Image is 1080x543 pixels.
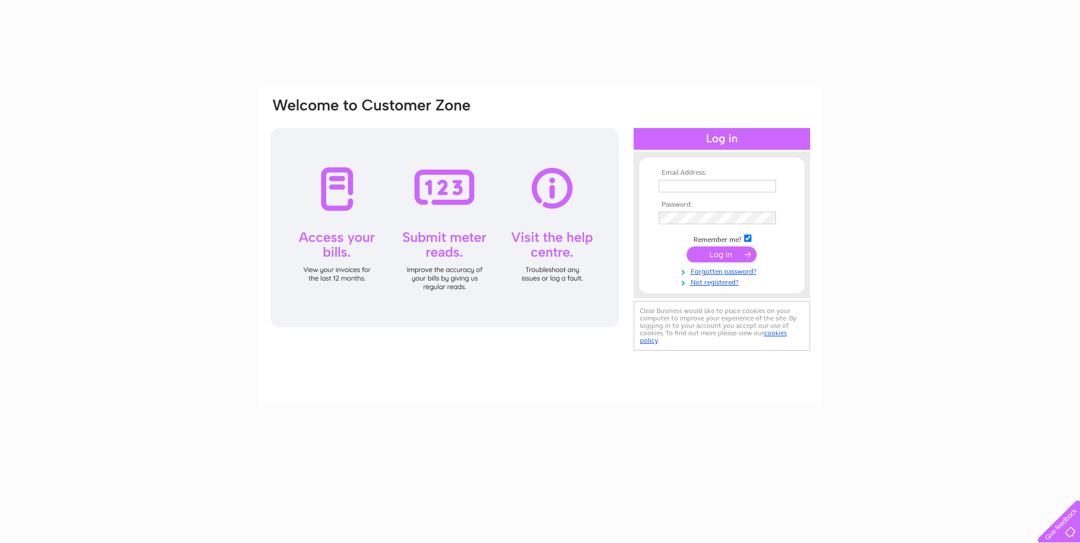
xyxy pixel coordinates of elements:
[634,301,810,351] div: Clear Business would like to place cookies on your computer to improve your experience of the sit...
[656,201,788,209] th: Password:
[687,246,757,262] input: Submit
[656,169,788,177] th: Email Address:
[659,276,788,287] a: Not registered?
[659,265,788,276] a: Forgotten password?
[656,233,788,244] td: Remember me?
[640,329,787,344] a: cookies policy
